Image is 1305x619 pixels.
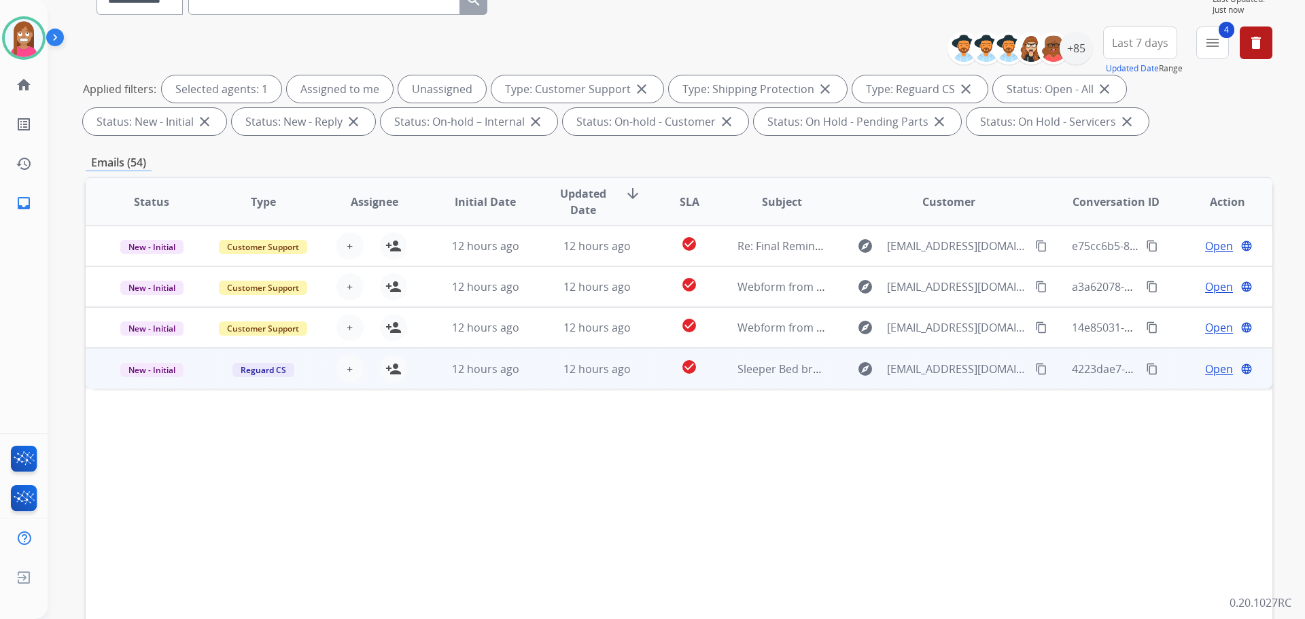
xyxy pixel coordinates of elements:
[681,359,697,375] mat-icon: check_circle
[563,238,631,253] span: 12 hours ago
[669,75,847,103] div: Type: Shipping Protection
[762,194,802,210] span: Subject
[931,113,947,130] mat-icon: close
[887,279,1027,295] span: [EMAIL_ADDRESS][DOMAIN_NAME]
[16,156,32,172] mat-icon: history
[563,320,631,335] span: 12 hours ago
[452,279,519,294] span: 12 hours ago
[1248,35,1264,51] mat-icon: delete
[1205,319,1233,336] span: Open
[1106,63,1159,74] button: Updated Date
[553,185,614,218] span: Updated Date
[1230,595,1291,611] p: 0.20.1027RC
[1072,361,1281,376] span: 4223dae7-e269-4bc1-ab3a-a7ecc1ce20d7
[563,108,748,135] div: Status: On-hold - Customer
[5,19,43,57] img: avatar
[1103,26,1177,59] button: Last 7 days
[86,154,152,171] p: Emails (54)
[83,81,156,97] p: Applied filters:
[452,320,519,335] span: 12 hours ago
[1146,321,1158,334] mat-icon: content_copy
[398,75,486,103] div: Unassigned
[347,361,353,377] span: +
[1072,279,1278,294] span: a3a62078-42de-44ca-a5e0-1913fb1ec609
[120,363,184,377] span: New - Initial
[625,185,641,202] mat-icon: arrow_downward
[120,240,184,254] span: New - Initial
[1240,321,1253,334] mat-icon: language
[887,238,1027,254] span: [EMAIL_ADDRESS][DOMAIN_NAME]
[385,279,402,295] mat-icon: person_add
[1205,361,1233,377] span: Open
[16,77,32,93] mat-icon: home
[1219,22,1234,38] span: 4
[1060,32,1092,65] div: +85
[681,317,697,334] mat-icon: check_circle
[1146,240,1158,252] mat-icon: content_copy
[1240,281,1253,293] mat-icon: language
[219,321,307,336] span: Customer Support
[993,75,1126,103] div: Status: Open - All
[887,319,1027,336] span: [EMAIL_ADDRESS][DOMAIN_NAME]
[857,238,873,254] mat-icon: explore
[737,320,1045,335] span: Webform from [EMAIL_ADDRESS][DOMAIN_NAME] on [DATE]
[681,236,697,252] mat-icon: check_circle
[345,113,362,130] mat-icon: close
[1240,363,1253,375] mat-icon: language
[455,194,516,210] span: Initial Date
[527,113,544,130] mat-icon: close
[347,279,353,295] span: +
[232,108,375,135] div: Status: New - Reply
[922,194,975,210] span: Customer
[680,194,699,210] span: SLA
[887,361,1027,377] span: [EMAIL_ADDRESS][DOMAIN_NAME]
[1035,321,1047,334] mat-icon: content_copy
[857,279,873,295] mat-icon: explore
[336,314,364,341] button: +
[134,194,169,210] span: Status
[857,361,873,377] mat-icon: explore
[1106,63,1183,74] span: Range
[381,108,557,135] div: Status: On-hold – Internal
[1035,363,1047,375] mat-icon: content_copy
[1240,240,1253,252] mat-icon: language
[251,194,276,210] span: Type
[737,279,1045,294] span: Webform from [EMAIL_ADDRESS][DOMAIN_NAME] on [DATE]
[1205,238,1233,254] span: Open
[452,238,519,253] span: 12 hours ago
[219,281,307,295] span: Customer Support
[120,321,184,336] span: New - Initial
[336,232,364,260] button: +
[633,81,650,97] mat-icon: close
[1035,240,1047,252] mat-icon: content_copy
[1119,113,1135,130] mat-icon: close
[219,240,307,254] span: Customer Support
[232,363,294,377] span: Reguard CS
[162,75,281,103] div: Selected agents: 1
[347,238,353,254] span: +
[452,361,519,376] span: 12 hours ago
[351,194,398,210] span: Assignee
[1196,26,1229,59] button: 4
[852,75,988,103] div: Type: Reguard CS
[718,113,735,130] mat-icon: close
[857,319,873,336] mat-icon: explore
[336,273,364,300] button: +
[1213,5,1272,16] span: Just now
[563,279,631,294] span: 12 hours ago
[1112,40,1168,46] span: Last 7 days
[1205,279,1233,295] span: Open
[754,108,961,135] div: Status: On Hold - Pending Parts
[16,116,32,132] mat-icon: list_alt
[958,81,974,97] mat-icon: close
[1035,281,1047,293] mat-icon: content_copy
[1072,238,1280,253] span: e75cc6b5-8ae8-4d70-9580-b7012cce7e6c
[737,238,1087,253] span: Re: Final Reminder! Send in your product to proceed with your claim
[83,108,226,135] div: Status: New - Initial
[681,277,697,293] mat-icon: check_circle
[967,108,1149,135] div: Status: On Hold - Servicers
[347,319,353,336] span: +
[336,355,364,383] button: +
[1072,320,1274,335] span: 14e85031-2f5b-4007-9235-1f7e841f3150
[1073,194,1160,210] span: Conversation ID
